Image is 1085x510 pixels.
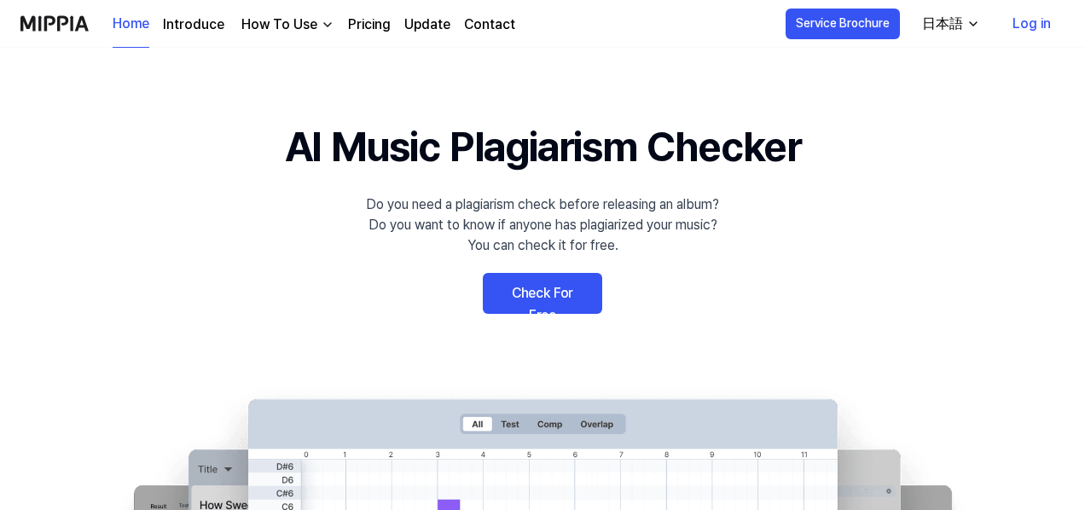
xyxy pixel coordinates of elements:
[348,14,391,35] a: Pricing
[404,14,450,35] a: Update
[321,18,334,32] img: down
[238,14,321,35] div: How To Use
[908,7,990,41] button: 日本語
[113,1,149,48] a: Home
[285,116,801,177] h1: AI Music Plagiarism Checker
[163,14,224,35] a: Introduce
[919,14,966,34] div: 日本語
[238,14,334,35] button: How To Use
[483,273,602,314] a: Check For Free
[786,9,900,39] button: Service Brochure
[464,14,515,35] a: Contact
[366,194,719,256] div: Do you need a plagiarism check before releasing an album? Do you want to know if anyone has plagi...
